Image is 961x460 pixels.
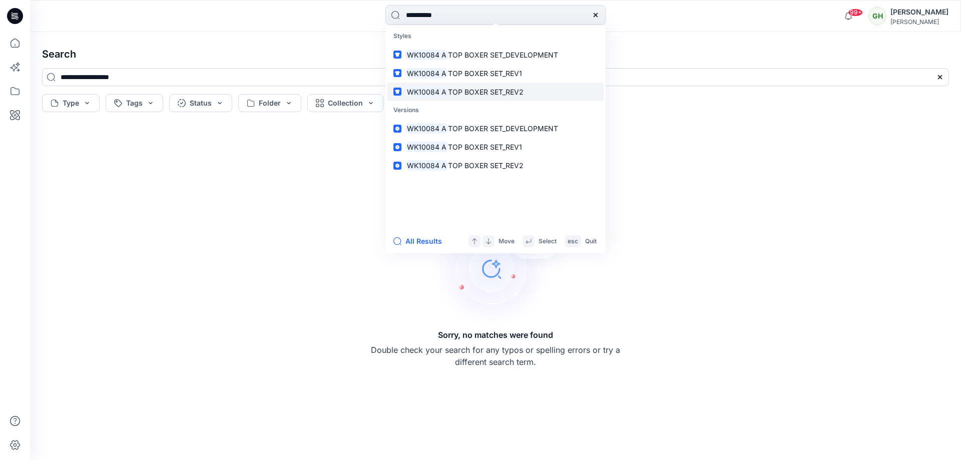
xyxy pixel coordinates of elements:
mark: WK10084 A [405,123,448,134]
p: Styles [387,27,604,46]
mark: WK10084 A [405,86,448,98]
span: TOP BOXER SET_REV1 [448,143,522,151]
div: [PERSON_NAME] [890,18,948,26]
button: Folder [238,94,301,112]
h4: Search [34,40,957,68]
p: Select [539,236,557,247]
button: Status [169,94,232,112]
h5: Sorry, no matches were found [438,329,553,341]
mark: WK10084 A [405,68,448,79]
p: Move [499,236,515,247]
button: Collection [307,94,383,112]
span: TOP BOXER SET_DEVELOPMENT [448,51,558,59]
a: WK10084 ATOP BOXER SET_REV2 [387,83,604,101]
a: WK10084 ATOP BOXER SET_REV1 [387,64,604,83]
a: WK10084 ATOP BOXER SET_DEVELOPMENT [387,46,604,64]
p: Double check your search for any typos or spelling errors or try a different search term. [370,344,621,368]
div: [PERSON_NAME] [890,6,948,18]
p: esc [568,236,578,247]
a: WK10084 ATOP BOXER SET_REV1 [387,138,604,156]
p: Versions [387,101,604,120]
a: WK10084 ATOP BOXER SET_REV2 [387,156,604,175]
span: TOP BOXER SET_REV1 [448,69,522,78]
div: GH [868,7,886,25]
mark: WK10084 A [405,49,448,61]
img: Sorry, no matches were found [433,209,574,329]
button: Type [42,94,100,112]
span: 99+ [848,9,863,17]
a: WK10084 ATOP BOXER SET_DEVELOPMENT [387,119,604,138]
span: TOP BOXER SET_REV2 [448,161,524,170]
button: Tags [106,94,163,112]
mark: WK10084 A [405,160,448,171]
span: TOP BOXER SET_REV2 [448,88,524,96]
mark: WK10084 A [405,141,448,153]
p: Quit [585,236,597,247]
span: TOP BOXER SET_DEVELOPMENT [448,124,558,133]
button: All Results [393,235,448,247]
